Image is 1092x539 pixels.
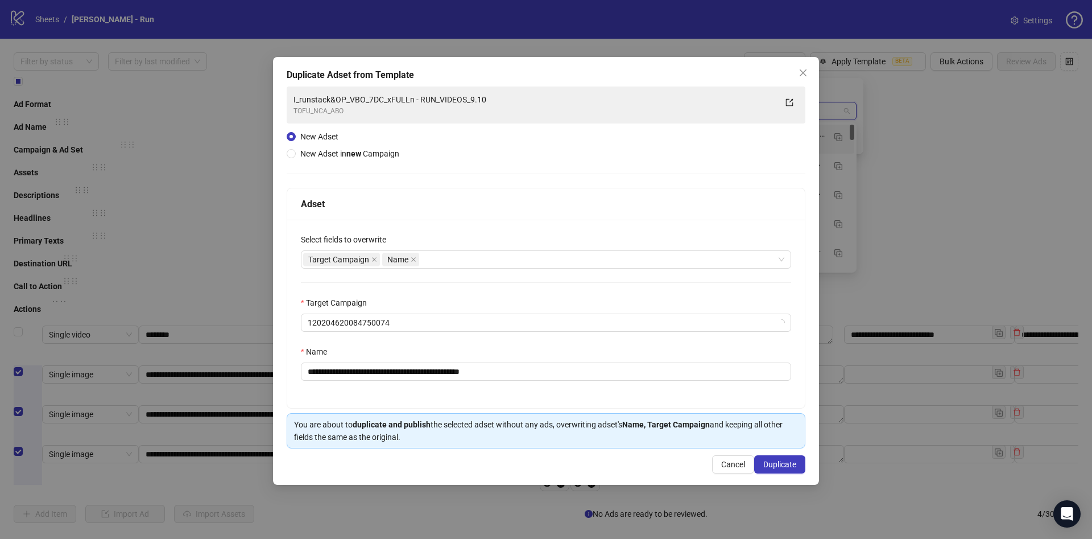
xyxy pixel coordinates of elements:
button: Duplicate [754,455,805,474]
span: Duplicate [763,460,796,469]
strong: Name, Target Campaign [622,420,710,429]
button: Cancel [712,455,754,474]
span: close [371,257,377,262]
div: I_runstack&OP_VBO_7DC_xFULLn - RUN_VIDEOS_9.10 [293,93,776,106]
div: TOFU_NCA_ABO [293,106,776,117]
span: close [411,257,416,262]
div: Duplicate Adset from Template [287,68,805,82]
strong: duplicate and publish [353,420,431,429]
span: New Adset in Campaign [300,149,399,158]
button: Close [794,64,812,82]
span: export [785,98,793,106]
span: Cancel [721,460,745,469]
label: Name [301,345,334,358]
input: Name [301,363,791,381]
span: Target Campaign [303,253,380,266]
span: Target Campaign [308,253,369,266]
span: close [799,68,808,77]
strong: new [346,149,361,158]
label: Target Campaign [301,297,374,309]
div: You are about to the selected adset without any ads, overwriting adset's and keeping all other fi... [294,418,798,443]
span: 120204620084750074 [308,314,784,331]
div: Adset [301,197,791,211]
label: Select fields to overwrite [301,233,394,246]
span: New Adset [300,132,338,141]
span: Name [382,253,419,266]
span: Name [387,253,408,266]
div: Open Intercom Messenger [1053,500,1081,528]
